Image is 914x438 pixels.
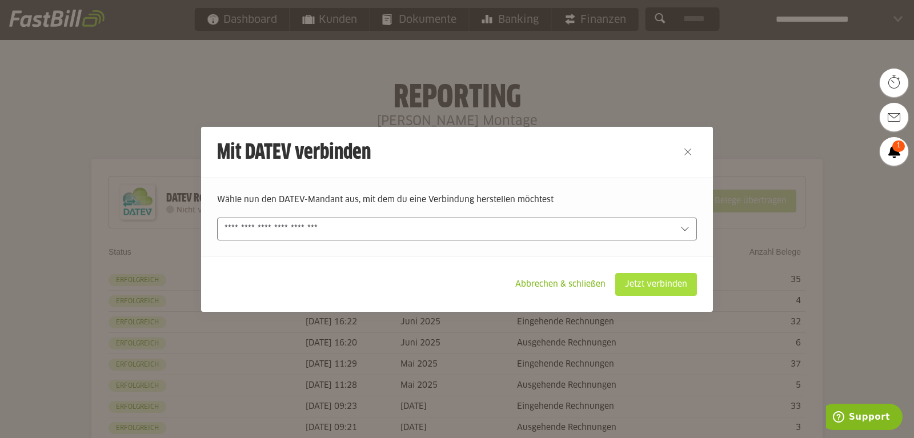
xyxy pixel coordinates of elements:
[217,194,697,206] p: Wähle nun den DATEV-Mandant aus, mit dem du eine Verbindung herstellen möchtest
[892,140,905,152] span: 1
[826,404,903,432] iframe: Öffnet ein Widget, in dem Sie weitere Informationen finden
[880,137,908,166] a: 1
[506,273,615,296] sl-button: Abbrechen & schließen
[615,273,697,296] sl-button: Jetzt verbinden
